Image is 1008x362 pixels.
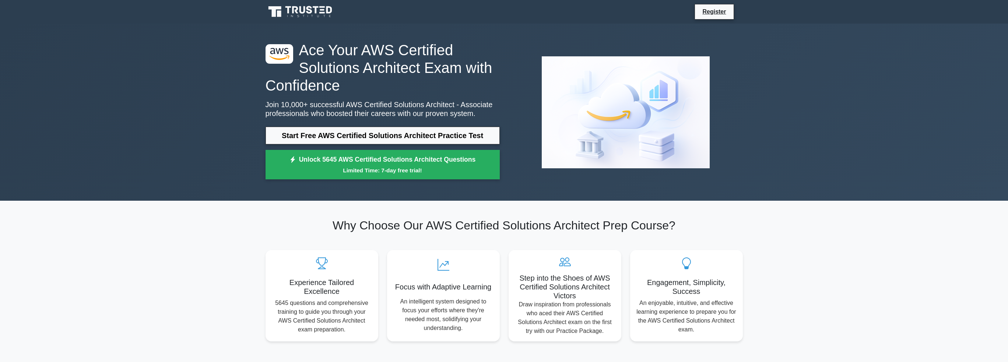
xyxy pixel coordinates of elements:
[271,299,372,334] p: 5645 questions and comprehensive training to guide you through your AWS Certified Solutions Archi...
[266,150,500,179] a: Unlock 5645 AWS Certified Solutions Architect QuestionsLimited Time: 7-day free trial!
[698,7,730,16] a: Register
[266,218,743,232] h2: Why Choose Our AWS Certified Solutions Architect Prep Course?
[514,274,615,300] h5: Step into the Shoes of AWS Certified Solutions Architect Victors
[266,100,500,118] p: Join 10,000+ successful AWS Certified Solutions Architect - Associate professionals who boosted t...
[536,50,716,174] img: AWS Certified Solutions Architect - Associate Preview
[636,299,737,334] p: An enjoyable, intuitive, and effective learning experience to prepare you for the AWS Certified S...
[271,278,372,296] h5: Experience Tailored Excellence
[266,127,500,144] a: Start Free AWS Certified Solutions Architect Practice Test
[266,41,500,94] h1: Ace Your AWS Certified Solutions Architect Exam with Confidence
[393,282,494,291] h5: Focus with Adaptive Learning
[393,297,494,333] p: An intelligent system designed to focus your efforts where they're needed most, solidifying your ...
[514,300,615,335] p: Draw inspiration from professionals who aced their AWS Certified Solutions Architect exam on the ...
[636,278,737,296] h5: Engagement, Simplicity, Success
[275,166,491,175] small: Limited Time: 7-day free trial!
